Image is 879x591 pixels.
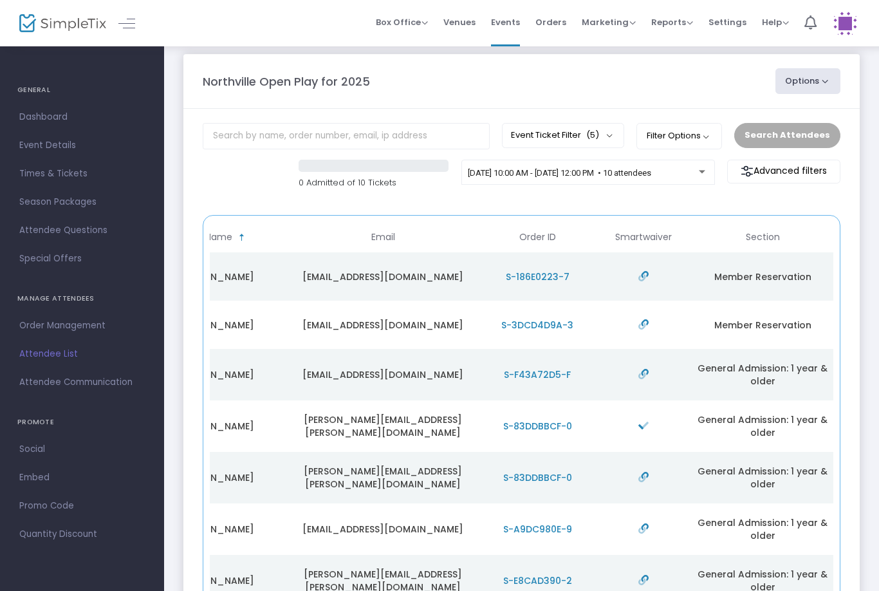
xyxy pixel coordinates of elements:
button: Filter Options [636,123,722,149]
td: [PERSON_NAME] [145,503,286,555]
span: Times & Tickets [19,165,145,182]
span: Attendee Communication [19,374,145,391]
span: Venues [443,6,476,39]
span: Box Office [376,16,428,28]
span: (5) [586,130,599,140]
span: [DATE] 10:00 AM - [DATE] 12:00 PM • 10 attendees [468,168,651,178]
span: S-83DDBBCF-0 [503,471,572,484]
button: Event Ticket Filter(5) [502,123,624,147]
h4: GENERAL [17,77,147,103]
span: Special Offers [19,250,145,267]
input: Search by name, order number, email, ip address [203,123,490,149]
span: S-3DCD4D9A-3 [501,319,573,332]
span: Event Details [19,137,145,154]
span: S-186E0223-7 [506,270,569,283]
span: Embed [19,469,145,486]
span: Social [19,441,145,458]
span: S-E8CAD390-2 [503,574,572,587]
span: Season Packages [19,194,145,211]
span: Promo Code [19,498,145,514]
td: [PERSON_NAME] [145,349,286,400]
td: [EMAIL_ADDRESS][DOMAIN_NAME] [286,301,479,349]
td: [EMAIL_ADDRESS][DOMAIN_NAME] [286,252,479,301]
img: filter [741,165,754,178]
span: Dashboard [19,109,145,126]
td: [EMAIL_ADDRESS][DOMAIN_NAME] [286,503,479,555]
td: General Admission: 1 year & older [692,452,833,503]
td: [PERSON_NAME][EMAIL_ADDRESS][PERSON_NAME][DOMAIN_NAME] [286,400,479,452]
span: Orders [535,6,566,39]
span: Events [491,6,520,39]
td: [PERSON_NAME] [145,252,286,301]
td: [EMAIL_ADDRESS][DOMAIN_NAME] [286,349,479,400]
span: Settings [708,6,746,39]
td: Member Reservation [692,301,833,349]
span: Attendee Questions [19,222,145,239]
span: Sortable [237,232,247,243]
td: [PERSON_NAME][EMAIL_ADDRESS][PERSON_NAME][DOMAIN_NAME] [286,452,479,503]
button: Options [775,68,841,94]
span: S-F43A72D5-F [504,368,571,381]
m-panel-title: Northville Open Play for 2025 [203,73,370,90]
td: [PERSON_NAME] [145,452,286,503]
h4: PROMOTE [17,409,147,435]
p: 0 Admitted of 10 Tickets [299,176,449,189]
td: General Admission: 1 year & older [692,400,833,452]
th: Smartwaiver [595,222,692,252]
td: Member Reservation [692,252,833,301]
span: Reports [651,16,693,28]
td: [PERSON_NAME] [145,400,286,452]
h4: MANAGE ATTENDEES [17,286,147,312]
td: General Admission: 1 year & older [692,503,833,555]
span: S-83DDBBCF-0 [503,420,572,433]
td: [PERSON_NAME] [145,301,286,349]
td: General Admission: 1 year & older [692,349,833,400]
span: Order Management [19,317,145,334]
span: S-A9DC980E-9 [503,523,572,536]
span: Quantity Discount [19,526,145,543]
span: Order ID [519,232,556,243]
span: Email [371,232,395,243]
m-button: Advanced filters [727,160,840,183]
span: Section [746,232,780,243]
span: Attendee List [19,346,145,362]
span: Marketing [582,16,636,28]
span: Help [762,16,789,28]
